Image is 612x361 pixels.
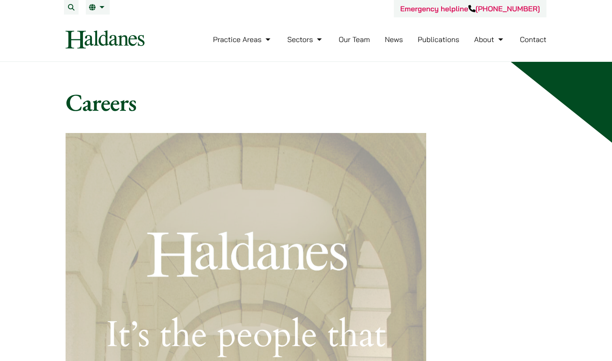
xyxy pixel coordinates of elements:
a: Publications [418,35,459,44]
a: Contact [520,35,546,44]
a: News [385,35,403,44]
h1: Careers [66,88,546,117]
a: Our Team [339,35,370,44]
a: Emergency helpline[PHONE_NUMBER] [400,4,540,13]
img: Logo of Haldanes [66,30,144,49]
a: Sectors [287,35,324,44]
a: Practice Areas [213,35,272,44]
a: EN [89,4,106,11]
a: About [474,35,505,44]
